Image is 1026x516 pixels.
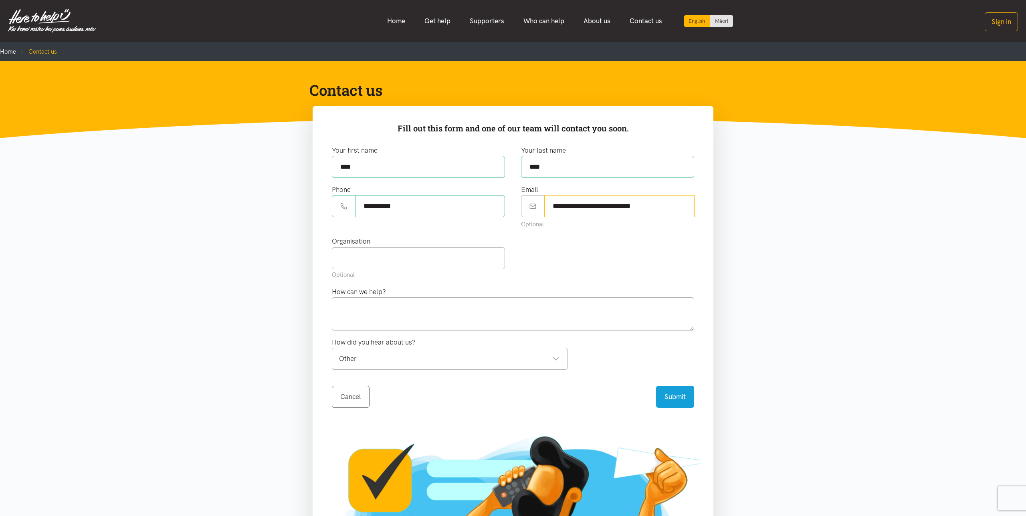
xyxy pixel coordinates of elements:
button: Sign in [985,12,1018,31]
p: Fill out this form and one of our team will contact you soon. [325,122,701,135]
input: Email [544,195,695,217]
h1: Contact us [309,81,704,100]
button: Submit [656,386,694,408]
li: Contact us [16,47,57,56]
small: Optional [521,221,544,228]
label: Your first name [332,145,378,156]
div: Language toggle [684,15,733,27]
label: Your last name [521,145,566,156]
a: Contact us [620,12,672,30]
img: Home [8,9,96,33]
a: Home [378,12,415,30]
a: Switch to Te Reo Māori [710,15,733,27]
label: Phone [332,184,351,195]
a: Get help [415,12,460,30]
label: How did you hear about us? [332,337,416,348]
a: Supporters [460,12,514,30]
a: About us [574,12,620,30]
label: Email [521,184,538,195]
div: Other [339,353,559,364]
input: Phone number [355,195,505,217]
label: Organisation [332,236,370,247]
a: Who can help [514,12,574,30]
small: Optional [332,271,355,278]
a: Cancel [332,386,370,408]
label: How can we help? [332,286,386,297]
div: Current language [684,15,710,27]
